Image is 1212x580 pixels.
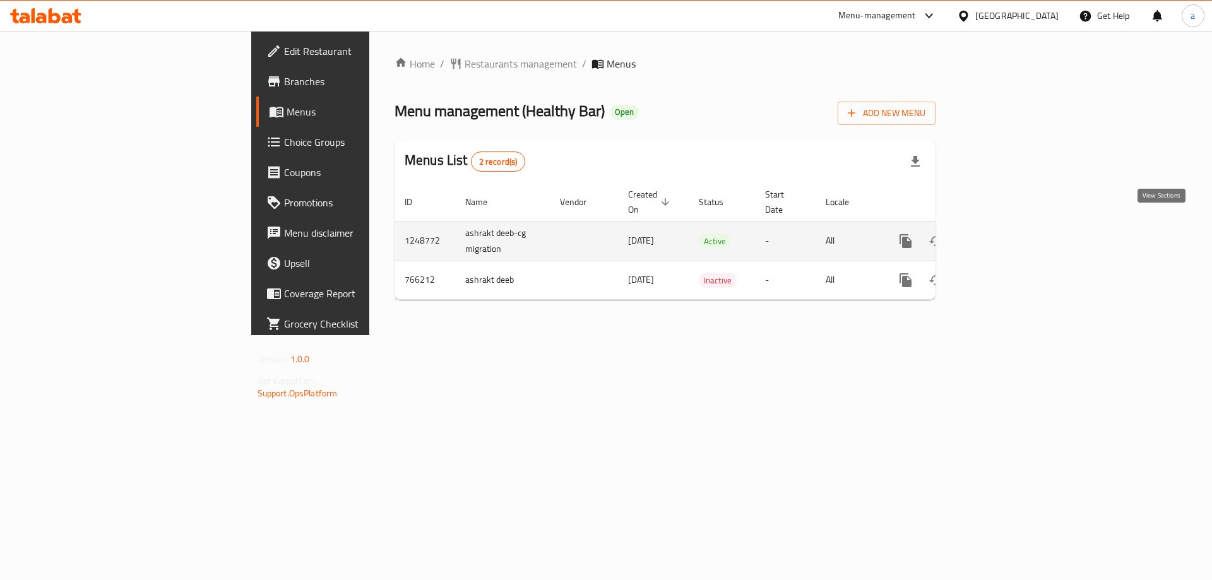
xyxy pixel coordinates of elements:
[607,56,636,71] span: Menus
[395,56,936,71] nav: breadcrumb
[256,157,454,187] a: Coupons
[256,187,454,218] a: Promotions
[628,271,654,288] span: [DATE]
[284,316,444,331] span: Grocery Checklist
[838,102,936,125] button: Add New Menu
[465,194,504,210] span: Name
[816,261,881,299] td: All
[755,221,816,261] td: -
[258,385,338,401] a: Support.OpsPlatform
[628,187,674,217] span: Created On
[256,66,454,97] a: Branches
[395,183,1022,300] table: enhanced table
[258,372,316,389] span: Get support on:
[284,256,444,271] span: Upsell
[455,261,550,299] td: ashrakt deeb
[921,226,951,256] button: Change Status
[699,273,737,288] span: Inactive
[838,8,916,23] div: Menu-management
[699,234,731,249] span: Active
[975,9,1059,23] div: [GEOGRAPHIC_DATA]
[848,105,925,121] span: Add New Menu
[256,127,454,157] a: Choice Groups
[465,56,577,71] span: Restaurants management
[395,97,605,125] span: Menu management ( Healthy Bar )
[256,248,454,278] a: Upsell
[891,226,921,256] button: more
[699,234,731,249] div: Active
[287,104,444,119] span: Menus
[405,151,525,172] h2: Menus List
[258,351,288,367] span: Version:
[284,165,444,180] span: Coupons
[610,105,639,120] div: Open
[290,351,310,367] span: 1.0.0
[826,194,865,210] span: Locale
[699,194,740,210] span: Status
[628,232,654,249] span: [DATE]
[405,194,429,210] span: ID
[582,56,586,71] li: /
[256,309,454,339] a: Grocery Checklist
[455,221,550,261] td: ashrakt deeb-cg migration
[891,265,921,295] button: more
[610,107,639,117] span: Open
[284,225,444,240] span: Menu disclaimer
[816,221,881,261] td: All
[560,194,603,210] span: Vendor
[1191,9,1195,23] span: a
[755,261,816,299] td: -
[881,183,1022,222] th: Actions
[471,151,526,172] div: Total records count
[900,146,930,177] div: Export file
[284,195,444,210] span: Promotions
[284,44,444,59] span: Edit Restaurant
[472,156,525,168] span: 2 record(s)
[449,56,577,71] a: Restaurants management
[284,74,444,89] span: Branches
[256,218,454,248] a: Menu disclaimer
[765,187,800,217] span: Start Date
[284,286,444,301] span: Coverage Report
[921,265,951,295] button: Change Status
[256,97,454,127] a: Menus
[256,36,454,66] a: Edit Restaurant
[256,278,454,309] a: Coverage Report
[284,134,444,150] span: Choice Groups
